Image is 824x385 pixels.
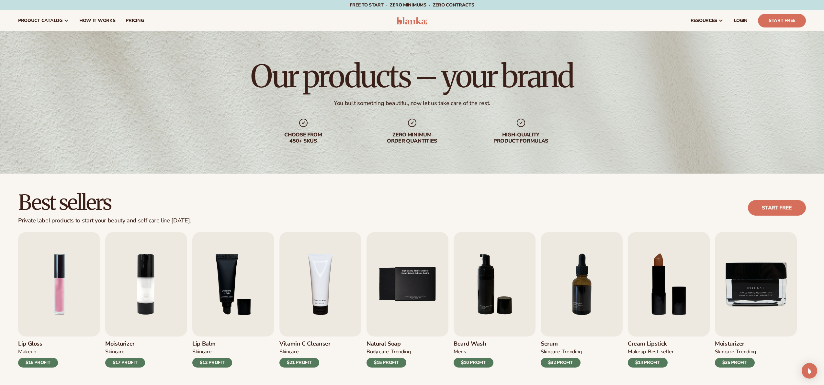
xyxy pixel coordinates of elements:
div: BODY Care [367,348,389,355]
div: You built something beautiful, now let us take care of the rest. [334,100,490,107]
a: product catalog [13,10,74,31]
h3: Moisturizer [715,340,756,348]
a: resources [685,10,729,31]
h1: Our products – your brand [251,61,573,92]
a: LOGIN [729,10,753,31]
div: SKINCARE [541,348,560,355]
a: 9 / 9 [715,232,797,368]
h3: Cream Lipstick [628,340,674,348]
div: $15 PROFIT [367,358,406,368]
img: logo [397,17,427,25]
a: 8 / 9 [628,232,710,368]
h3: Moisturizer [105,340,145,348]
h3: Serum [541,340,582,348]
span: How It Works [79,18,116,23]
div: High-quality product formulas [480,132,562,144]
span: resources [691,18,717,23]
div: $16 PROFIT [18,358,58,368]
div: $21 PROFIT [279,358,319,368]
a: How It Works [74,10,121,31]
div: Skincare [279,348,299,355]
a: 4 / 9 [279,232,361,368]
div: MAKEUP [18,348,36,355]
div: TRENDING [391,348,411,355]
a: pricing [120,10,149,31]
a: 3 / 9 [192,232,274,368]
a: 7 / 9 [541,232,623,368]
div: $35 PROFIT [715,358,755,368]
div: Open Intercom Messenger [802,363,817,379]
div: $10 PROFIT [454,358,493,368]
div: Choose from 450+ Skus [262,132,345,144]
div: $12 PROFIT [192,358,232,368]
h3: Lip Balm [192,340,232,348]
div: SKINCARE [192,348,211,355]
div: TRENDING [562,348,581,355]
div: $14 PROFIT [628,358,668,368]
div: MAKEUP [628,348,646,355]
h2: Best sellers [18,192,191,213]
div: Private label products to start your beauty and self care line [DATE]. [18,217,191,224]
div: $17 PROFIT [105,358,145,368]
a: Start Free [758,14,806,27]
h3: Natural Soap [367,340,411,348]
div: SKINCARE [105,348,124,355]
span: pricing [126,18,144,23]
span: LOGIN [734,18,748,23]
a: 6 / 9 [454,232,536,368]
div: Zero minimum order quantities [371,132,454,144]
div: SKINCARE [715,348,734,355]
h3: Beard Wash [454,340,493,348]
h3: Vitamin C Cleanser [279,340,331,348]
div: BEST-SELLER [648,348,674,355]
div: $32 PROFIT [541,358,581,368]
div: mens [454,348,466,355]
a: 2 / 9 [105,232,187,368]
span: Free to start · ZERO minimums · ZERO contracts [350,2,474,8]
div: TRENDING [736,348,756,355]
a: 5 / 9 [367,232,448,368]
span: product catalog [18,18,62,23]
h3: Lip Gloss [18,340,58,348]
a: Start free [748,200,806,216]
a: 1 / 9 [18,232,100,368]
